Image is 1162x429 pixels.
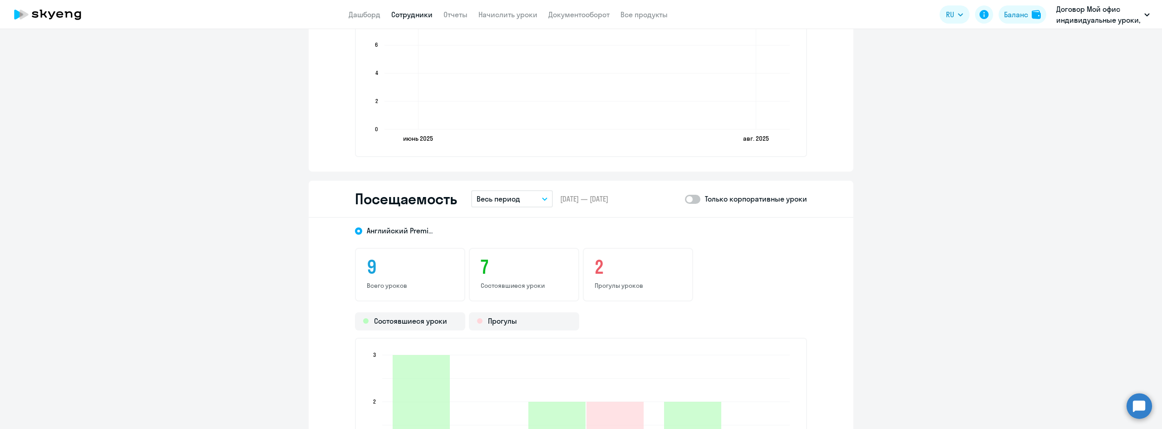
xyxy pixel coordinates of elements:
span: Английский Premium [367,226,435,236]
a: Дашборд [349,10,380,19]
h3: 7 [481,256,567,278]
text: авг. 2025 [743,134,769,143]
h3: 2 [595,256,681,278]
text: 0 [375,126,378,133]
p: Только корпоративные уроки [705,193,807,204]
a: Отчеты [443,10,468,19]
button: RU [940,5,970,24]
div: Состоявшиеся уроки [355,312,465,330]
div: Баланс [1004,9,1028,20]
text: 3 [373,351,376,358]
p: Договор Мой офис индивидуальные уроки, НОВЫЕ ОБЛАЧНЫЕ ТЕХНОЛОГИИ, ООО [1056,4,1141,25]
h3: 9 [367,256,453,278]
p: Всего уроков [367,281,453,290]
a: Документооборот [548,10,610,19]
a: Все продукты [620,10,668,19]
span: [DATE] — [DATE] [560,194,608,204]
img: balance [1032,10,1041,19]
text: 6 [375,41,378,48]
p: Прогулы уроков [595,281,681,290]
text: июнь 2025 [403,134,433,143]
a: Начислить уроки [478,10,537,19]
div: Прогулы [469,312,579,330]
text: 4 [375,69,378,76]
button: Балансbalance [999,5,1046,24]
button: Весь период [471,190,553,207]
p: Состоявшиеся уроки [481,281,567,290]
button: Договор Мой офис индивидуальные уроки, НОВЫЕ ОБЛАЧНЫЕ ТЕХНОЛОГИИ, ООО [1052,4,1154,25]
h2: Посещаемость [355,190,457,208]
p: Весь период [477,193,520,204]
a: Сотрудники [391,10,433,19]
text: 2 [373,398,376,405]
span: RU [946,9,954,20]
text: 2 [375,98,378,104]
